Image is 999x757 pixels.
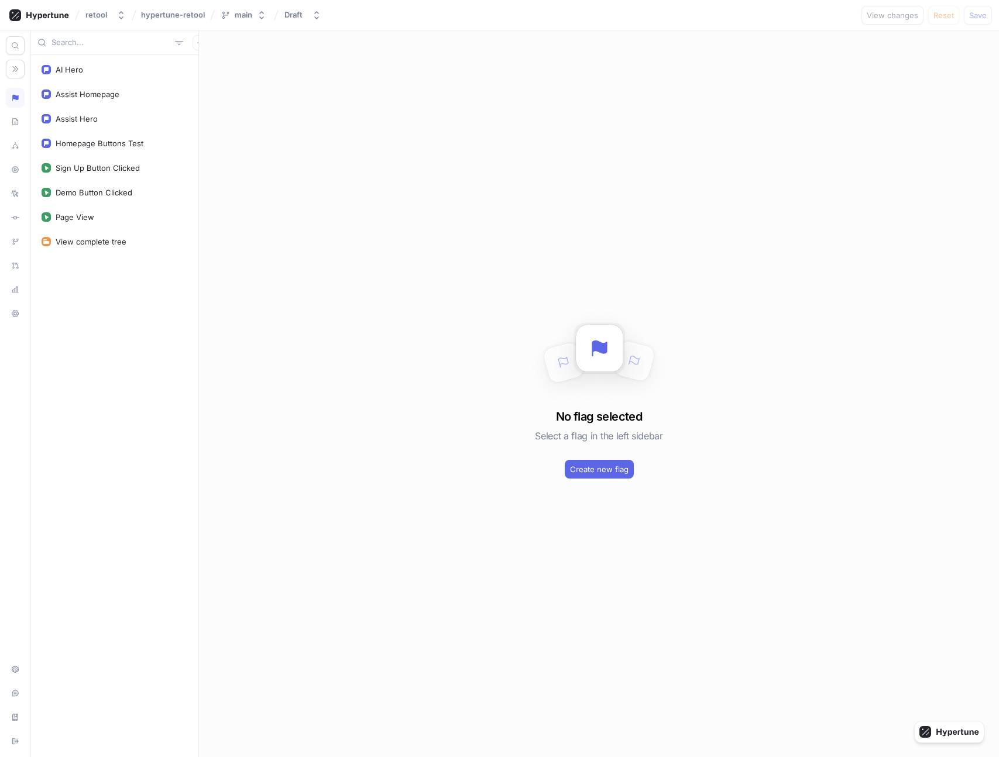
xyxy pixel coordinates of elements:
h5: Select a flag in the left sidebar [535,425,662,446]
button: Reset [928,6,959,25]
div: Page View [56,212,94,222]
button: retool [81,5,131,25]
div: Logic [6,88,25,108]
span: Reset [933,12,954,19]
div: Homepage Buttons Test [56,139,143,148]
div: retool [85,10,107,20]
span: Save [969,12,987,19]
button: main [216,5,271,25]
div: Assist Hero [56,114,98,123]
div: Branches [6,232,25,252]
div: Diff [6,208,25,228]
div: Analytics [6,280,25,300]
input: Search... [52,37,170,49]
button: Create new flag [565,460,634,479]
div: Draft [284,10,303,20]
div: View complete tree [56,237,126,246]
div: Schema [6,112,25,132]
div: Logs [6,184,25,204]
h3: No flag selected [556,408,642,425]
span: View changes [867,12,918,19]
div: Assist Homepage [56,90,119,99]
button: Save [964,6,992,25]
div: Sign Up Button Clicked [56,163,140,173]
div: Pull requests [6,256,25,276]
button: Draft [280,5,326,25]
div: Sign out [6,731,25,751]
div: Demo Button Clicked [56,188,132,197]
div: AI Hero [56,65,83,74]
span: hypertune-retool [141,11,205,19]
div: Documentation [6,707,25,727]
div: Live chat [6,683,25,703]
div: main [235,10,252,20]
div: Splits [6,136,25,156]
div: Preview [6,160,25,180]
div: Setup [6,659,25,679]
button: View changes [861,6,924,25]
div: Settings [6,304,25,324]
span: Create new flag [570,466,629,473]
